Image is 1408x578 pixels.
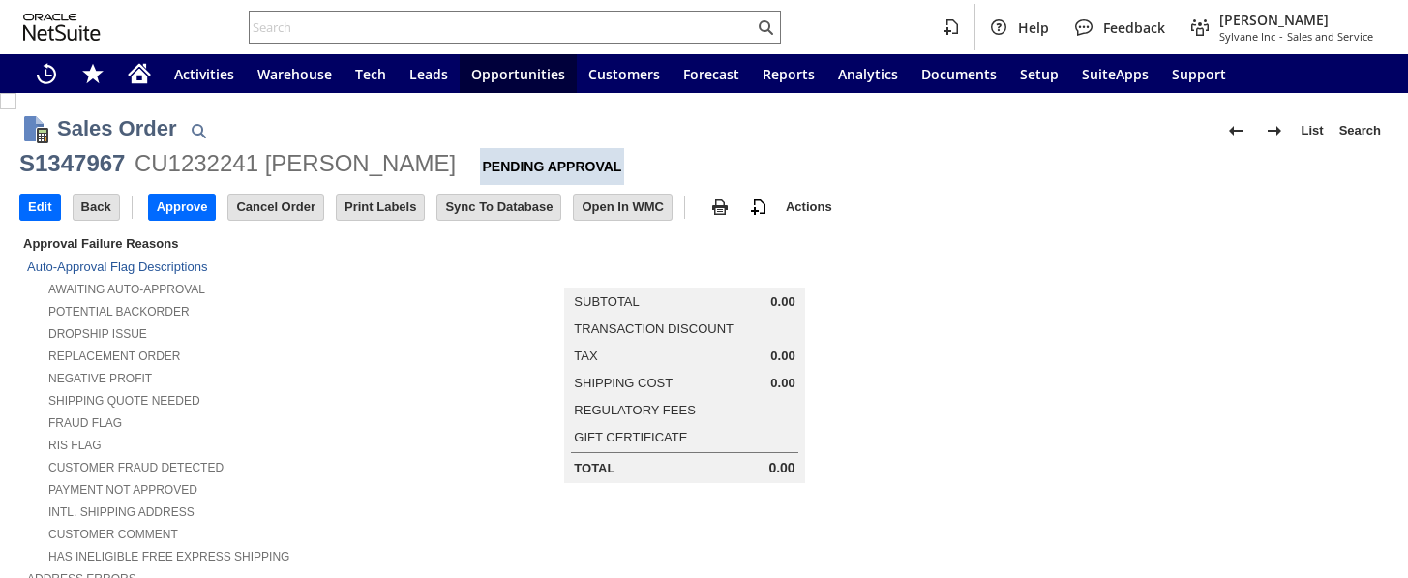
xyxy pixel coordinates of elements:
div: S1347967 [19,148,125,179]
a: Regulatory Fees [574,403,695,417]
img: print.svg [708,196,732,219]
a: Has Ineligible Free Express Shipping [48,550,289,563]
a: Dropship Issue [48,327,147,341]
a: List [1294,115,1332,146]
input: Back [74,195,119,220]
a: Reports [751,54,826,93]
div: CU1232241 [PERSON_NAME] [135,148,456,179]
img: Previous [1224,119,1247,142]
a: SuiteApps [1070,54,1160,93]
input: Cancel Order [228,195,323,220]
a: Customer Comment [48,528,178,541]
div: Approval Failure Reasons [19,232,468,255]
a: Intl. Shipping Address [48,505,195,519]
a: Support [1160,54,1238,93]
span: Warehouse [257,65,332,83]
span: Reports [763,65,815,83]
span: Opportunities [471,65,565,83]
a: Actions [778,199,840,214]
img: Next [1263,119,1286,142]
a: Negative Profit [48,372,152,385]
a: Warehouse [246,54,344,93]
span: Feedback [1103,18,1165,37]
a: Gift Certificate [574,430,687,444]
input: Search [250,15,754,39]
a: RIS flag [48,439,102,452]
span: Activities [174,65,234,83]
a: Leads [398,54,460,93]
a: Recent Records [23,54,70,93]
span: SuiteApps [1082,65,1149,83]
a: Shipping Quote Needed [48,394,200,408]
input: Approve [149,195,216,220]
span: Sylvane Inc [1219,29,1275,44]
a: Search [1332,115,1389,146]
a: Customers [577,54,672,93]
input: Print Labels [337,195,424,220]
a: Setup [1008,54,1070,93]
svg: Home [128,62,151,85]
a: Tax [574,349,597,363]
img: add-record.svg [747,196,770,219]
a: Documents [910,54,1008,93]
span: [PERSON_NAME] [1219,11,1373,29]
a: Subtotal [574,294,639,309]
a: Awaiting Auto-Approval [48,283,205,296]
div: Pending Approval [480,148,625,185]
a: Opportunities [460,54,577,93]
span: Support [1172,65,1226,83]
img: Quick Find [187,119,210,142]
h1: Sales Order [57,112,177,144]
a: Total [574,461,614,475]
svg: Shortcuts [81,62,105,85]
a: Activities [163,54,246,93]
a: Transaction Discount [574,321,734,336]
a: Potential Backorder [48,305,190,319]
caption: Summary [564,257,804,288]
span: Help [1018,18,1049,37]
a: Forecast [672,54,751,93]
span: 0.00 [770,376,794,391]
a: Auto-Approval Flag Descriptions [27,259,207,274]
span: Leads [409,65,448,83]
a: Tech [344,54,398,93]
a: Payment not approved [48,483,197,497]
svg: Recent Records [35,62,58,85]
a: Analytics [826,54,910,93]
svg: Search [754,15,777,39]
a: Shipping Cost [574,376,673,390]
a: Customer Fraud Detected [48,461,224,474]
span: Documents [921,65,997,83]
span: Forecast [683,65,739,83]
input: Open In WMC [574,195,672,220]
svg: logo [23,14,101,41]
span: Tech [355,65,386,83]
span: Setup [1020,65,1059,83]
a: Home [116,54,163,93]
span: 0.00 [770,294,794,310]
span: 0.00 [768,460,794,476]
span: Analytics [838,65,898,83]
a: Fraud Flag [48,416,122,430]
span: Customers [588,65,660,83]
span: - [1279,29,1283,44]
a: Replacement Order [48,350,180,363]
div: Shortcuts [70,54,116,93]
span: 0.00 [770,349,794,364]
input: Edit [20,195,60,220]
span: Sales and Service [1287,29,1373,44]
input: Sync To Database [437,195,560,220]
